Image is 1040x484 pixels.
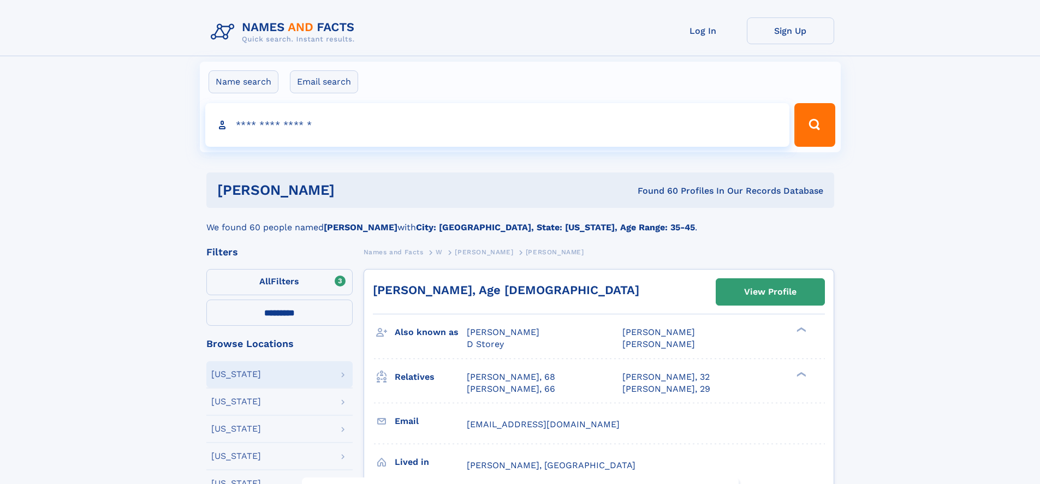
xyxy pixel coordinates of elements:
[659,17,747,44] a: Log In
[364,245,424,259] a: Names and Facts
[211,425,261,433] div: [US_STATE]
[436,248,443,256] span: W
[373,283,639,297] a: [PERSON_NAME], Age [DEMOGRAPHIC_DATA]
[794,371,807,378] div: ❯
[467,383,555,395] a: [PERSON_NAME], 66
[622,327,695,337] span: [PERSON_NAME]
[467,460,635,470] span: [PERSON_NAME], [GEOGRAPHIC_DATA]
[206,208,834,234] div: We found 60 people named with .
[622,371,710,383] a: [PERSON_NAME], 32
[324,222,397,232] b: [PERSON_NAME]
[395,453,467,471] h3: Lived in
[716,279,824,305] a: View Profile
[395,412,467,431] h3: Email
[486,185,823,197] div: Found 60 Profiles In Our Records Database
[794,103,835,147] button: Search Button
[211,397,261,406] div: [US_STATE]
[395,323,467,342] h3: Also known as
[395,368,467,386] h3: Relatives
[209,70,278,93] label: Name search
[416,222,695,232] b: City: [GEOGRAPHIC_DATA], State: [US_STATE], Age Range: 35-45
[436,245,443,259] a: W
[211,370,261,379] div: [US_STATE]
[217,183,486,197] h1: [PERSON_NAME]
[205,103,790,147] input: search input
[206,269,353,295] label: Filters
[206,247,353,257] div: Filters
[455,245,513,259] a: [PERSON_NAME]
[467,339,504,349] span: D Storey
[744,279,797,304] div: View Profile
[747,17,834,44] a: Sign Up
[467,371,555,383] a: [PERSON_NAME], 68
[526,248,584,256] span: [PERSON_NAME]
[467,419,620,429] span: [EMAIL_ADDRESS][DOMAIN_NAME]
[455,248,513,256] span: [PERSON_NAME]
[622,383,710,395] a: [PERSON_NAME], 29
[211,452,261,461] div: [US_STATE]
[622,339,695,349] span: [PERSON_NAME]
[467,327,539,337] span: [PERSON_NAME]
[206,17,364,47] img: Logo Names and Facts
[794,326,807,333] div: ❯
[206,339,353,349] div: Browse Locations
[259,276,271,286] span: All
[290,70,358,93] label: Email search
